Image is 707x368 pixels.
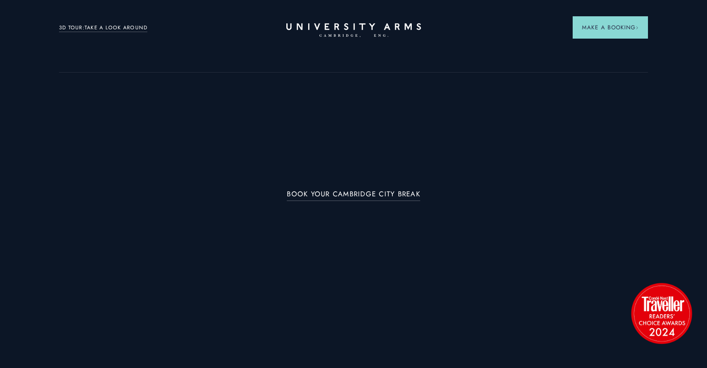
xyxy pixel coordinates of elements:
img: image-2524eff8f0c5d55edbf694693304c4387916dea5-1501x1501-png [627,278,696,348]
span: Make a Booking [582,23,639,32]
a: 3D TOUR:TAKE A LOOK AROUND [59,24,148,32]
a: Home [286,23,421,38]
img: Arrow icon [635,26,639,29]
button: Make a BookingArrow icon [573,16,648,39]
a: BOOK YOUR CAMBRIDGE CITY BREAK [287,190,420,201]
